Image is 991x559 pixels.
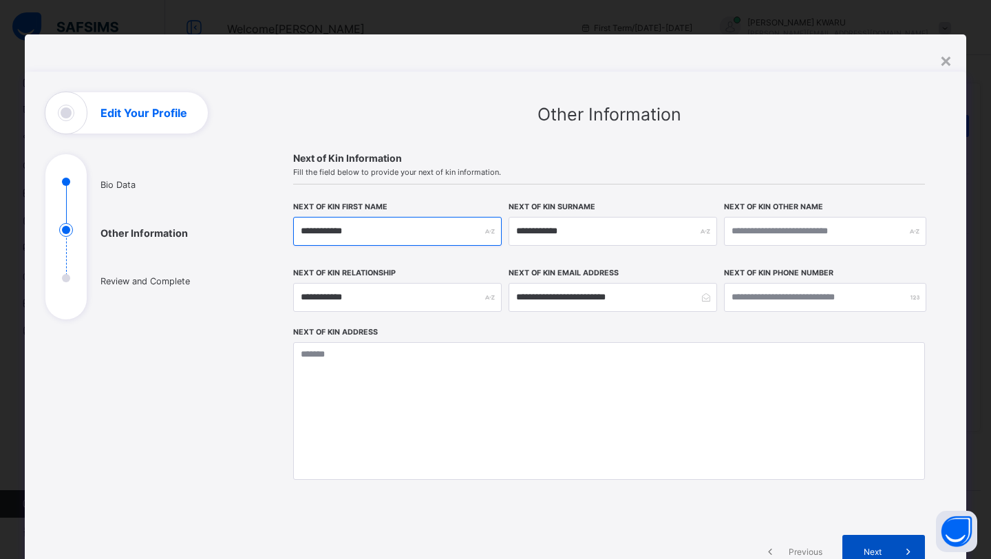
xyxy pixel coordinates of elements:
[293,152,925,164] span: Next of Kin Information
[724,268,833,277] label: Next of Kin Phone Number
[537,104,681,125] span: Other Information
[293,328,378,337] label: Next of Kin Address
[724,202,823,211] label: Next of Kin Other Name
[939,48,952,72] div: ×
[853,547,892,557] span: Next
[509,202,595,211] label: Next of Kin Surname
[100,107,187,118] h1: Edit Your Profile
[293,167,925,177] span: Fill the field below to provide your next of kin information.
[293,202,387,211] label: Next of Kin First Name
[787,547,824,557] span: Previous
[936,511,977,552] button: Open asap
[293,268,396,277] label: Next of Kin Relationship
[509,268,619,277] label: Next of Kin Email Address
